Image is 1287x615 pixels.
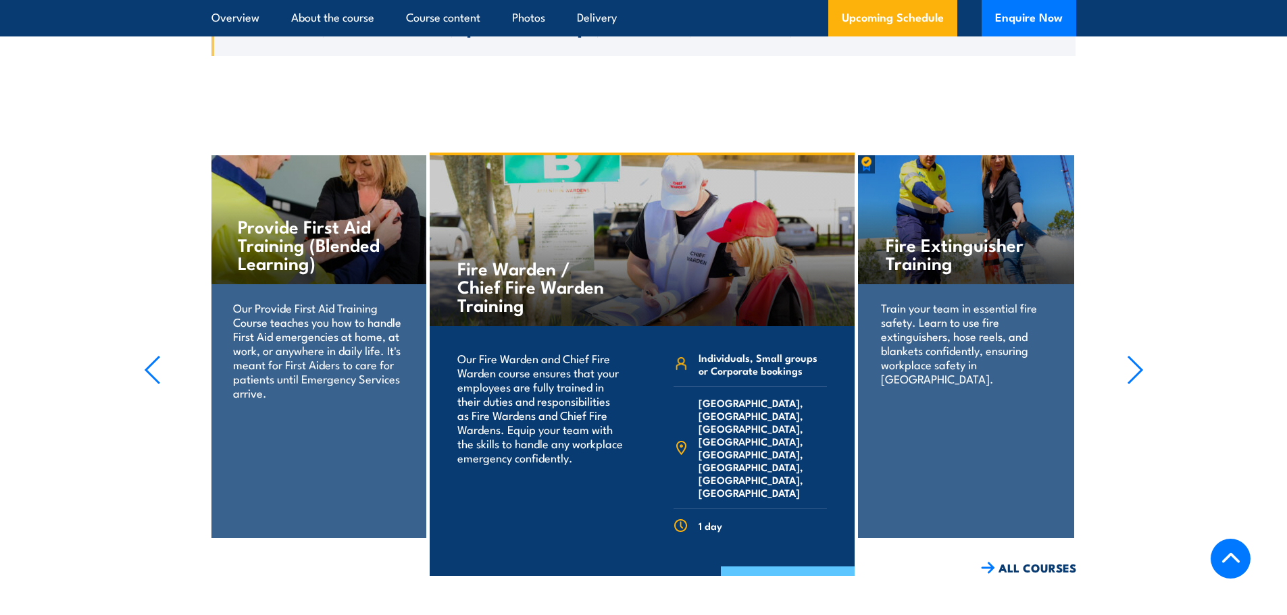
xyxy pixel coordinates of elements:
h4: Fire Warden / Chief Fire Warden Training [457,259,616,313]
h4: Fire Extinguisher Training [886,235,1046,271]
span: Individuals, Small groups or Corporate bookings [699,351,827,377]
a: COURSE DETAILS [721,566,855,601]
a: ALL COURSES [981,560,1076,576]
p: Our Fire Warden and Chief Fire Warden course ensures that your employees are fully trained in the... [457,351,624,464]
p: Train your team in essential fire safety. Learn to use fire extinguishers, hose reels, and blanke... [881,300,1051,385]
h4: Provide First Aid Training (Blended Learning) [238,217,398,271]
span: [GEOGRAPHIC_DATA], [GEOGRAPHIC_DATA], [GEOGRAPHIC_DATA], [GEOGRAPHIC_DATA], [GEOGRAPHIC_DATA], [G... [699,396,827,499]
p: Our Provide First Aid Training Course teaches you how to handle First Aid emergencies at home, at... [233,300,403,400]
span: 1 day [699,519,722,532]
